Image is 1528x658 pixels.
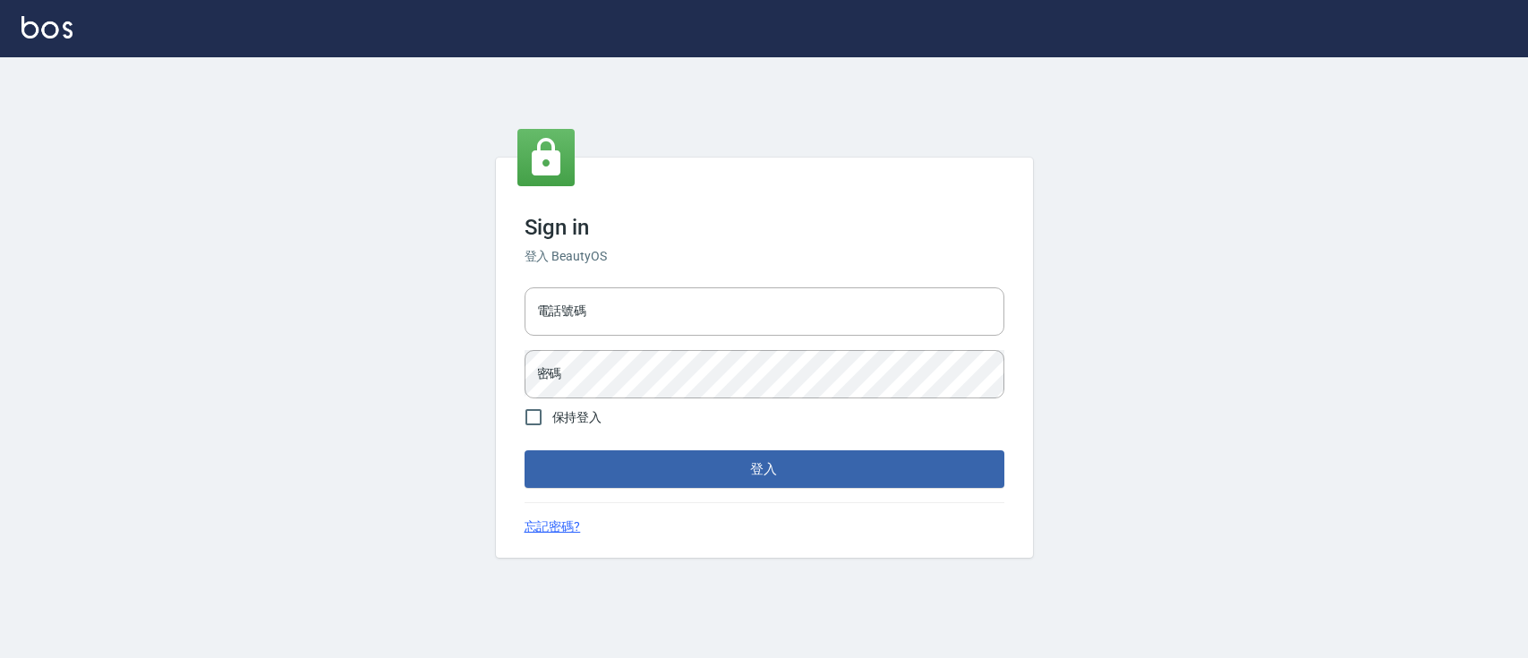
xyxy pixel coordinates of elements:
button: 登入 [525,450,1004,488]
img: Logo [21,16,73,38]
span: 保持登入 [552,408,602,427]
a: 忘記密碼? [525,517,581,536]
h3: Sign in [525,215,1004,240]
h6: 登入 BeautyOS [525,247,1004,266]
